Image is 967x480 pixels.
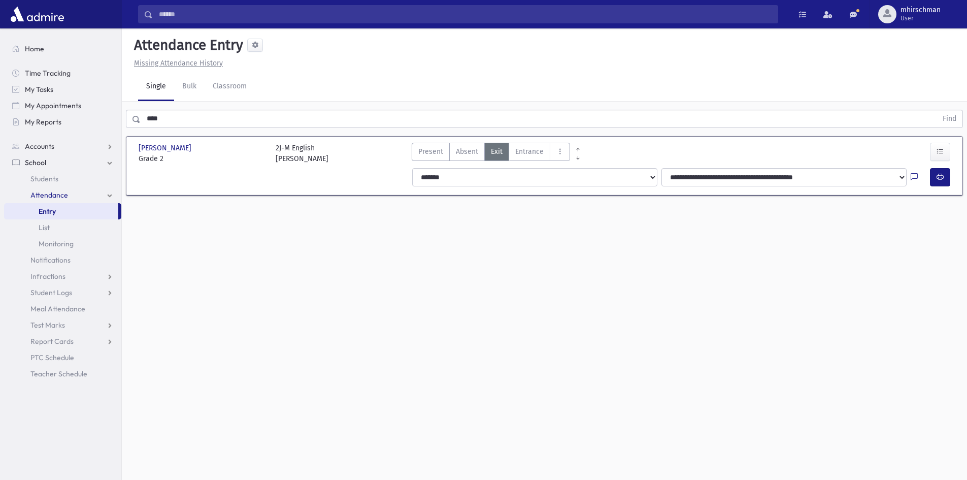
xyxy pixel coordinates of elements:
button: Find [937,110,962,127]
a: PTC Schedule [4,349,121,366]
span: [PERSON_NAME] [139,143,193,153]
span: Exit [491,146,503,157]
a: My Tasks [4,81,121,98]
span: Student Logs [30,288,72,297]
a: Time Tracking [4,65,121,81]
span: Present [418,146,443,157]
img: AdmirePro [8,4,66,24]
a: Report Cards [4,333,121,349]
span: Monitoring [39,239,74,248]
span: User [901,14,941,22]
u: Missing Attendance History [134,59,223,68]
div: 2J-M English [PERSON_NAME] [276,143,328,164]
span: Home [25,44,44,53]
span: PTC Schedule [30,353,74,362]
input: Search [153,5,778,23]
span: Accounts [25,142,54,151]
a: School [4,154,121,171]
a: Teacher Schedule [4,366,121,382]
span: Teacher Schedule [30,369,87,378]
span: Grade 2 [139,153,265,164]
a: Meal Attendance [4,301,121,317]
span: Report Cards [30,337,74,346]
a: My Reports [4,114,121,130]
span: mhirschman [901,6,941,14]
span: School [25,158,46,167]
span: Notifications [30,255,71,265]
span: List [39,223,50,232]
span: Test Marks [30,321,65,330]
a: List [4,219,121,236]
a: My Appointments [4,98,121,114]
span: Time Tracking [25,69,71,78]
span: Infractions [30,272,65,281]
a: Test Marks [4,317,121,333]
span: Meal Attendance [30,304,85,313]
a: Accounts [4,138,121,154]
a: Missing Attendance History [130,59,223,68]
a: Bulk [174,73,205,101]
span: Absent [456,146,478,157]
span: Entry [39,207,56,216]
h5: Attendance Entry [130,37,243,54]
a: Students [4,171,121,187]
a: Single [138,73,174,101]
a: Attendance [4,187,121,203]
span: Entrance [515,146,544,157]
span: Students [30,174,58,183]
div: AttTypes [412,143,570,164]
span: My Appointments [25,101,81,110]
a: Classroom [205,73,255,101]
span: My Tasks [25,85,53,94]
span: Attendance [30,190,68,200]
a: Home [4,41,121,57]
a: Entry [4,203,118,219]
a: Notifications [4,252,121,268]
a: Monitoring [4,236,121,252]
a: Student Logs [4,284,121,301]
span: My Reports [25,117,61,126]
a: Infractions [4,268,121,284]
